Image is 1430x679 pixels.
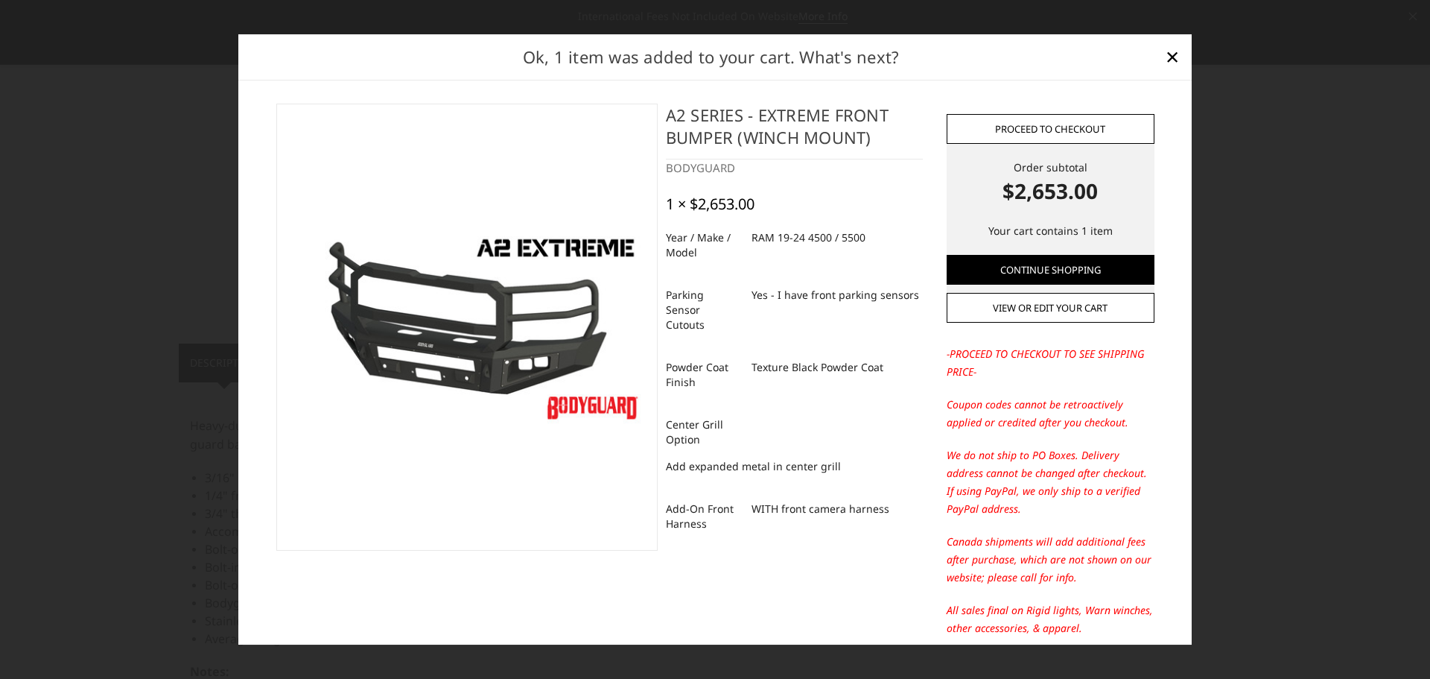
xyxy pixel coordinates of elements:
[666,411,740,453] dt: Center Grill Option
[666,282,740,338] dt: Parking Sensor Cutouts
[666,453,841,480] dd: Add expanded metal in center grill
[947,222,1154,240] p: Your cart contains 1 item
[666,195,754,213] div: 1 × $2,653.00
[1160,45,1184,69] a: Close
[666,354,740,396] dt: Powder Coat Finish
[666,496,740,537] dt: Add-On Front Harness
[751,282,919,309] dd: Yes - I have front parking sensors
[751,224,865,251] dd: RAM 19-24 4500 / 5500
[947,396,1154,432] p: Coupon codes cannot be retroactively applied or credited after you checkout.
[1166,40,1179,72] span: ×
[947,114,1154,144] a: Proceed to checkout
[1356,607,1430,679] iframe: Chat Widget
[666,104,923,160] h4: A2 Series - Extreme Front Bumper (winch mount)
[751,354,883,381] dd: Texture Black Powder Coat
[947,345,1154,381] p: -PROCEED TO CHECKOUT TO SEE SHIPPING PRICE-
[262,45,1160,69] h2: Ok, 1 item was added to your cart. What's next?
[666,224,740,266] dt: Year / Make / Model
[666,160,923,177] div: BODYGUARD
[285,224,649,429] img: A2 Series - Extreme Front Bumper (winch mount)
[947,175,1154,206] strong: $2,653.00
[947,255,1154,285] a: Continue Shopping
[947,533,1154,587] p: Canada shipments will add additional fees after purchase, which are not shown on our website; ple...
[947,446,1154,518] p: We do not ship to PO Boxes. Delivery address cannot be changed after checkout. If using PayPal, w...
[947,160,1154,206] div: Order subtotal
[751,496,889,522] dd: WITH front camera harness
[947,601,1154,637] p: All sales final on Rigid lights, Warn winches, other accessories, & apparel.
[947,293,1154,323] a: View or edit your cart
